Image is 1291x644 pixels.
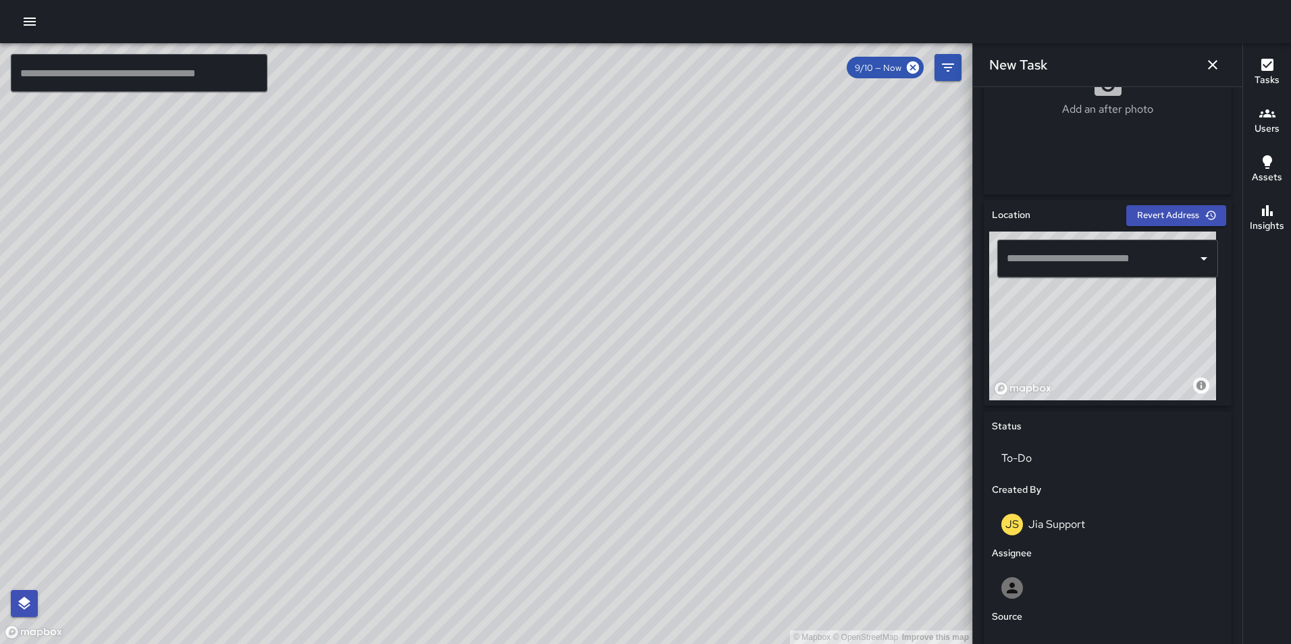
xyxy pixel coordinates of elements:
[1255,122,1280,136] h6: Users
[1252,170,1282,185] h6: Assets
[992,483,1041,498] h6: Created By
[992,610,1022,624] h6: Source
[992,208,1030,223] h6: Location
[934,54,961,81] button: Filters
[1250,219,1284,234] h6: Insights
[1243,146,1291,194] button: Assets
[1005,516,1019,533] p: JS
[847,62,910,74] span: 9/10 — Now
[1062,101,1153,117] p: Add an after photo
[992,419,1022,434] h6: Status
[1028,517,1085,531] p: Jia Support
[1243,194,1291,243] button: Insights
[1194,249,1213,268] button: Open
[989,54,1047,76] h6: New Task
[1243,49,1291,97] button: Tasks
[1255,73,1280,88] h6: Tasks
[1243,97,1291,146] button: Users
[1126,205,1226,226] button: Revert Address
[1001,450,1214,466] p: To-Do
[992,546,1032,561] h6: Assignee
[847,57,924,78] div: 9/10 — Now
